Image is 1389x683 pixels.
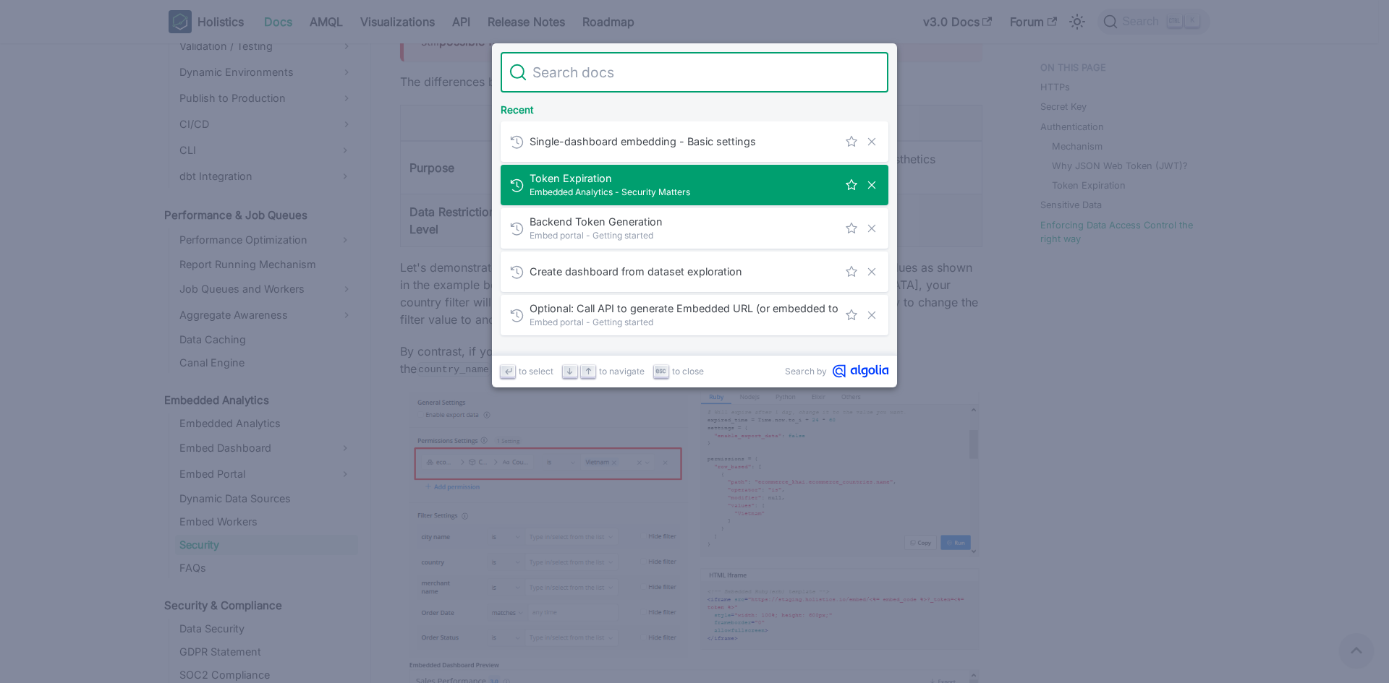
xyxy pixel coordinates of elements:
[501,208,888,249] a: Backend Token Generation​Embed portal - Getting started
[655,366,666,377] svg: Escape key
[672,364,704,378] span: to close
[503,366,514,377] svg: Enter key
[530,265,838,278] span: Create dashboard from dataset exploration
[530,228,838,242] span: Embed portal - Getting started
[530,185,838,199] span: Embedded Analytics - Security Matters
[864,307,880,323] button: Remove this search from history
[527,52,880,93] input: Search docs
[530,315,838,329] span: Embed portal - Getting started
[844,134,859,150] button: Save this search
[833,364,888,378] svg: Algolia
[844,264,859,280] button: Save this search
[564,366,575,377] svg: Arrow down
[501,121,888,162] a: Single-dashboard embedding - Basic settings
[864,134,880,150] button: Remove this search from history
[530,301,838,315] span: Optional: Call API to generate Embedded URL (or embedded token)​
[583,366,594,377] svg: Arrow up
[844,220,859,236] button: Save this search
[498,93,891,121] div: Recent
[864,177,880,193] button: Remove this search from history
[844,307,859,323] button: Save this search
[530,215,838,228] span: Backend Token Generation​
[864,264,880,280] button: Remove this search from history
[519,364,553,378] span: to select
[501,252,888,292] a: Create dashboard from dataset exploration
[501,295,888,335] a: Optional: Call API to generate Embedded URL (or embedded token)​Embed portal - Getting started
[530,134,838,148] span: Single-dashboard embedding - Basic settings
[844,177,859,193] button: Save this search
[785,364,888,378] a: Search byAlgolia
[599,364,645,378] span: to navigate
[530,171,838,185] span: Token Expiration​
[864,220,880,236] button: Remove this search from history
[785,364,827,378] span: Search by
[501,165,888,205] a: Token Expiration​Embedded Analytics - Security Matters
